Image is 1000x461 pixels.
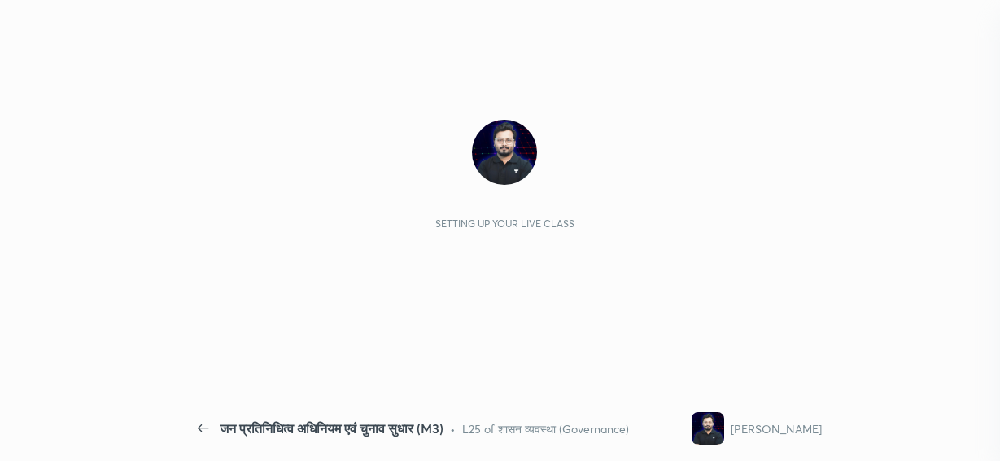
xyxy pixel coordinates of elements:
img: f9ccca8c0f2a4140a925b53a1f6875b4.jpg [472,120,537,185]
div: [PERSON_NAME] [731,420,822,437]
div: • [450,420,456,437]
div: L25 of शासन व्यवस्था (Governance) [462,420,629,437]
div: जन प्रतिनिधित्व अधिनियम एवं चुनाव सुधार (M3) [220,419,443,438]
img: f9ccca8c0f2a4140a925b53a1f6875b4.jpg [692,412,724,445]
div: Setting up your live class [435,217,574,230]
